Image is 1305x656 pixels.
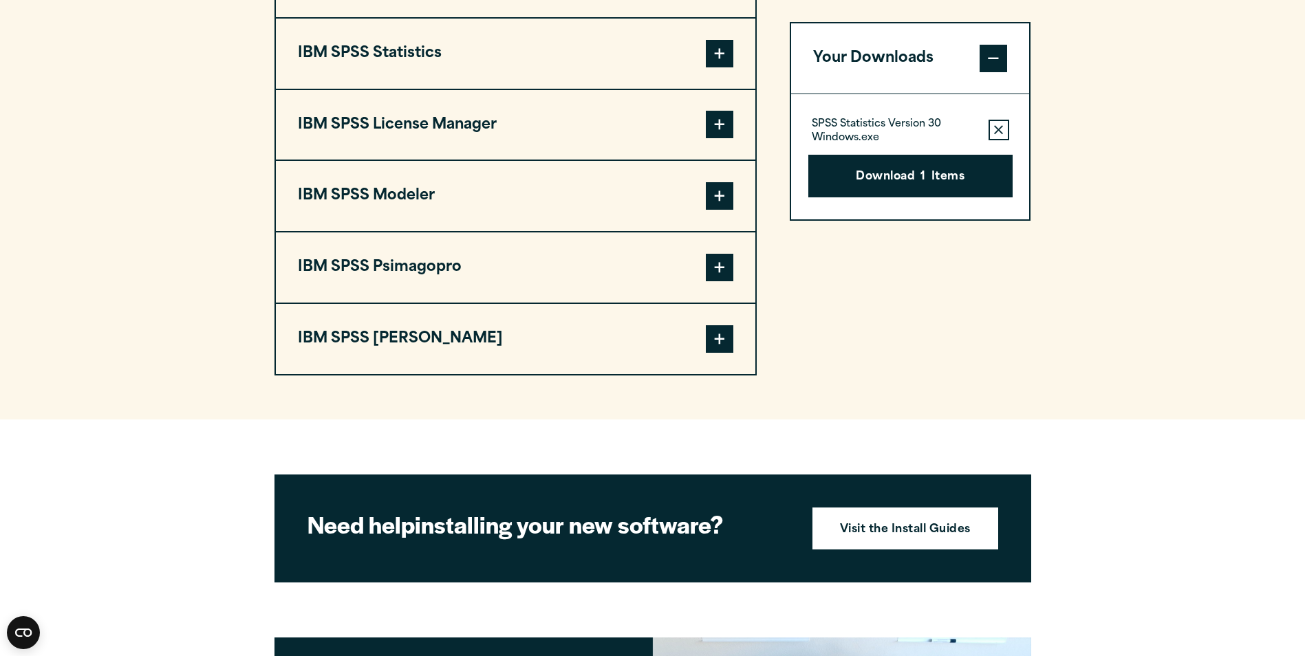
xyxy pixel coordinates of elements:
[276,232,755,303] button: IBM SPSS Psimagopro
[791,94,1030,219] div: Your Downloads
[920,168,925,186] span: 1
[812,507,998,550] a: Visit the Install Guides
[791,23,1030,94] button: Your Downloads
[276,304,755,374] button: IBM SPSS [PERSON_NAME]
[808,155,1013,197] button: Download1Items
[308,507,415,540] strong: Need help
[812,118,978,145] p: SPSS Statistics Version 30 Windows.exe
[276,161,755,231] button: IBM SPSS Modeler
[308,509,789,540] h2: installing your new software?
[7,616,40,649] button: Open CMP widget
[276,19,755,89] button: IBM SPSS Statistics
[276,90,755,160] button: IBM SPSS License Manager
[840,521,971,539] strong: Visit the Install Guides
